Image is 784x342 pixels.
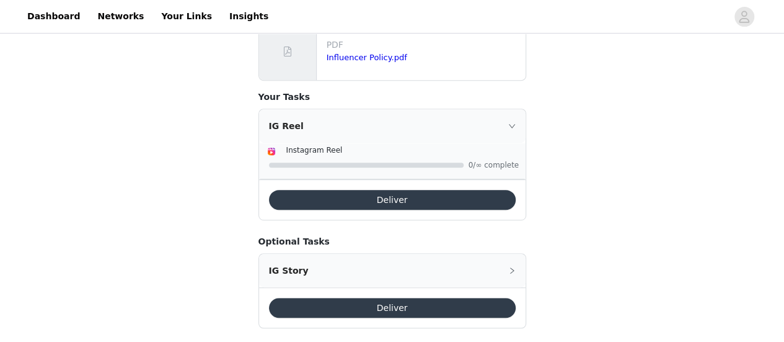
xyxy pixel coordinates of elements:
a: Your Links [154,2,219,30]
span: Instagram Reel [286,146,343,155]
div: icon: rightIG Reel [259,109,526,143]
div: icon: rightIG Story [259,254,526,287]
a: Insights [222,2,276,30]
img: Instagram Reels Icon [266,146,276,156]
a: Networks [90,2,151,30]
p: PDF [327,38,521,52]
div: avatar [738,7,750,27]
span: 0/∞ complete [469,161,518,169]
i: icon: right [508,122,516,130]
a: Influencer Policy.pdf [327,53,407,62]
i: icon: right [508,267,516,274]
h4: Optional Tasks [258,235,526,248]
a: Dashboard [20,2,87,30]
button: Deliver [269,298,516,318]
h4: Your Tasks [258,91,526,104]
button: Deliver [269,190,516,210]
